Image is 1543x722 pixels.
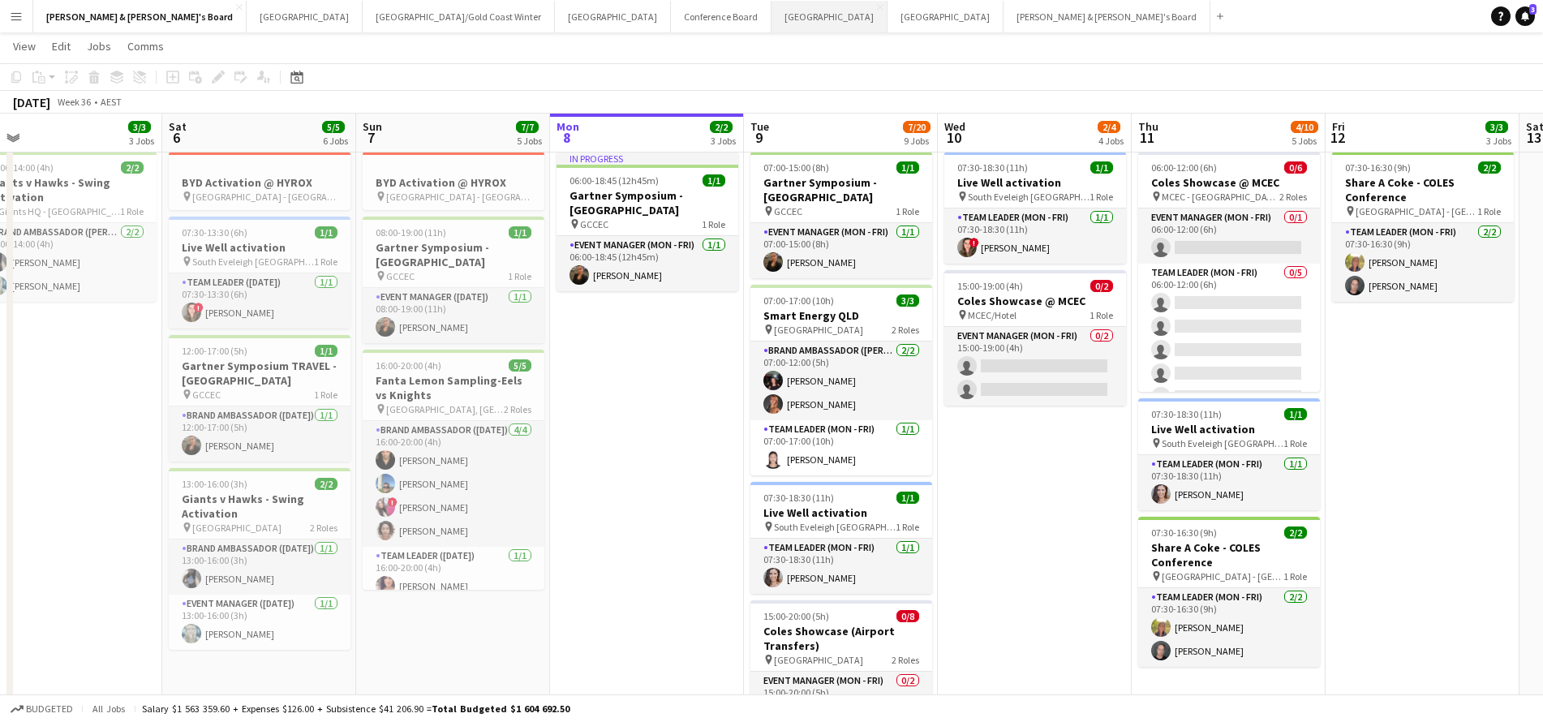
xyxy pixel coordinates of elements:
[1090,191,1113,203] span: 1 Role
[169,335,350,462] app-job-card: 12:00-17:00 (5h)1/1Gartner Symposium TRAVEL - [GEOGRAPHIC_DATA] GCCEC1 RoleBrand Ambassador ([DAT...
[45,36,77,57] a: Edit
[1090,161,1113,174] span: 1/1
[1330,128,1345,147] span: 12
[13,39,36,54] span: View
[363,350,544,590] app-job-card: 16:00-20:00 (4h)5/5Fanta Lemon Sampling-Eels vs Knights [GEOGRAPHIC_DATA], [GEOGRAPHIC_DATA]2 Rol...
[1138,517,1320,667] app-job-card: 07:30-16:30 (9h)2/2Share A Coke - COLES Conference [GEOGRAPHIC_DATA] - [GEOGRAPHIC_DATA]1 RoleTea...
[774,205,802,217] span: GCCEC
[314,256,337,268] span: 1 Role
[432,703,569,715] span: Total Budgeted $1 604 692.50
[363,217,544,343] app-job-card: 08:00-19:00 (11h)1/1Gartner Symposium - [GEOGRAPHIC_DATA] GCCEC1 RoleEvent Manager ([DATE])1/108:...
[1138,119,1158,134] span: Thu
[310,522,337,534] span: 2 Roles
[169,595,350,650] app-card-role: Event Manager ([DATE])1/113:00-16:00 (3h)[PERSON_NAME]
[557,152,738,165] div: In progress
[554,128,579,147] span: 8
[555,1,671,32] button: [GEOGRAPHIC_DATA]
[557,152,738,291] app-job-card: In progress06:00-18:45 (12h45m)1/1Gartner Symposium - [GEOGRAPHIC_DATA] GCCEC1 RoleEvent Manager ...
[1279,191,1307,203] span: 2 Roles
[774,521,896,533] span: South Eveleigh [GEOGRAPHIC_DATA]
[376,226,446,239] span: 08:00-19:00 (11h)
[944,152,1126,264] app-job-card: 07:30-18:30 (11h)1/1Live Well activation South Eveleigh [GEOGRAPHIC_DATA]1 RoleTeam Leader (Mon -...
[763,161,829,174] span: 07:00-15:00 (8h)
[750,539,932,594] app-card-role: Team Leader (Mon - Fri)1/107:30-18:30 (11h)[PERSON_NAME]
[323,135,348,147] div: 6 Jobs
[192,191,337,203] span: [GEOGRAPHIC_DATA] - [GEOGRAPHIC_DATA]
[896,205,919,217] span: 1 Role
[1478,161,1501,174] span: 2/2
[169,468,350,650] app-job-card: 13:00-16:00 (3h)2/2Giants v Hawks - Swing Activation [GEOGRAPHIC_DATA]2 RolesBrand Ambassador ([D...
[711,135,736,147] div: 3 Jobs
[1283,570,1307,582] span: 1 Role
[192,256,314,268] span: South Eveleigh [GEOGRAPHIC_DATA]
[904,135,930,147] div: 9 Jobs
[87,39,111,54] span: Jobs
[121,161,144,174] span: 2/2
[944,270,1126,406] app-job-card: 15:00-19:00 (4h)0/2Coles Showcase @ MCEC MCEC/Hotel1 RoleEvent Manager (Mon - Fri)0/215:00-19:00 ...
[1283,437,1307,449] span: 1 Role
[1138,264,1320,413] app-card-role: Team Leader (Mon - Fri)0/506:00-12:00 (6h)
[750,285,932,475] app-job-card: 07:00-17:00 (10h)3/3Smart Energy QLD [GEOGRAPHIC_DATA]2 RolesBrand Ambassador ([PERSON_NAME])2/20...
[1138,175,1320,190] h3: Coles Showcase @ MCEC
[169,359,350,388] h3: Gartner Symposium TRAVEL - [GEOGRAPHIC_DATA]
[182,226,247,239] span: 07:30-13:30 (6h)
[314,389,337,401] span: 1 Role
[386,270,415,282] span: GCCEC
[1486,135,1511,147] div: 3 Jobs
[750,482,932,594] app-job-card: 07:30-18:30 (11h)1/1Live Well activation South Eveleigh [GEOGRAPHIC_DATA]1 RoleTeam Leader (Mon -...
[89,703,128,715] span: All jobs
[1477,205,1501,217] span: 1 Role
[33,1,247,32] button: [PERSON_NAME] & [PERSON_NAME]'s Board
[763,492,834,504] span: 07:30-18:30 (11h)
[968,309,1016,321] span: MCEC/Hotel
[6,36,42,57] a: View
[1138,152,1320,392] app-job-card: 06:00-12:00 (6h)0/6Coles Showcase @ MCEC MCEC - [GEOGRAPHIC_DATA]2 RolesEvent Manager (Mon - Fri)...
[1284,161,1307,174] span: 0/6
[968,191,1090,203] span: South Eveleigh [GEOGRAPHIC_DATA]
[1332,223,1514,302] app-card-role: Team Leader (Mon - Fri)2/207:30-16:30 (9h)[PERSON_NAME][PERSON_NAME]
[703,174,725,187] span: 1/1
[363,152,544,210] app-job-card: BYD Activation @ HYROX [GEOGRAPHIC_DATA] - [GEOGRAPHIC_DATA]
[360,128,382,147] span: 7
[763,610,829,622] span: 15:00-20:00 (5h)
[169,492,350,521] h3: Giants v Hawks - Swing Activation
[763,294,834,307] span: 07:00-17:00 (10h)
[750,223,932,278] app-card-role: Event Manager (Mon - Fri)1/107:00-15:00 (8h)[PERSON_NAME]
[509,359,531,372] span: 5/5
[1098,121,1120,133] span: 2/4
[771,1,888,32] button: [GEOGRAPHIC_DATA]
[892,654,919,666] span: 2 Roles
[182,478,247,490] span: 13:00-16:00 (3h)
[52,39,71,54] span: Edit
[1138,455,1320,510] app-card-role: Team Leader (Mon - Fri)1/107:30-18:30 (11h)[PERSON_NAME]
[169,152,350,210] app-job-card: BYD Activation @ HYROX [GEOGRAPHIC_DATA] - [GEOGRAPHIC_DATA]
[1356,205,1477,217] span: [GEOGRAPHIC_DATA] - [GEOGRAPHIC_DATA]
[54,96,94,108] span: Week 36
[580,218,608,230] span: GCCEC
[247,1,363,32] button: [GEOGRAPHIC_DATA]
[1138,540,1320,569] h3: Share A Coke - COLES Conference
[750,342,932,420] app-card-role: Brand Ambassador ([PERSON_NAME])2/207:00-12:00 (5h)[PERSON_NAME][PERSON_NAME]
[750,152,932,278] app-job-card: 07:00-15:00 (8h)1/1Gartner Symposium - [GEOGRAPHIC_DATA] GCCEC1 RoleEvent Manager (Mon - Fri)1/10...
[892,324,919,336] span: 2 Roles
[1162,437,1283,449] span: South Eveleigh [GEOGRAPHIC_DATA]
[1291,121,1318,133] span: 4/10
[376,359,441,372] span: 16:00-20:00 (4h)
[8,700,75,718] button: Budgeted
[386,191,531,203] span: [GEOGRAPHIC_DATA] - [GEOGRAPHIC_DATA]
[516,121,539,133] span: 7/7
[774,324,863,336] span: [GEOGRAPHIC_DATA]
[315,345,337,357] span: 1/1
[166,128,187,147] span: 6
[169,175,350,190] h3: BYD Activation @ HYROX
[1138,398,1320,510] app-job-card: 07:30-18:30 (11h)1/1Live Well activation South Eveleigh [GEOGRAPHIC_DATA]1 RoleTeam Leader (Mon -...
[1332,152,1514,302] app-job-card: 07:30-16:30 (9h)2/2Share A Coke - COLES Conference [GEOGRAPHIC_DATA] - [GEOGRAPHIC_DATA]1 RoleTea...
